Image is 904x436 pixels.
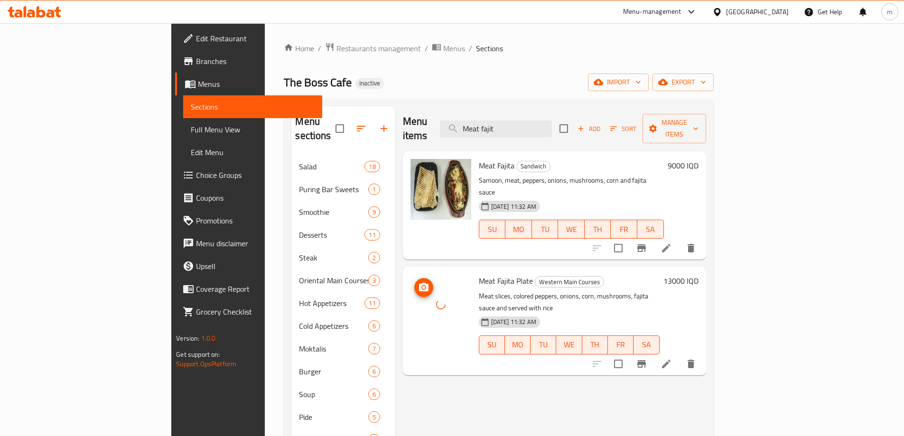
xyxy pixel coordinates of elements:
span: 18 [365,162,379,171]
span: Smoothie [299,206,368,218]
button: TH [582,335,608,354]
p: Meat slices, colored peppers, onions, corn, mushrooms, fajita sauce and served with rice [479,290,660,314]
span: Grocery Checklist [196,306,315,317]
span: WE [560,338,578,352]
span: 11 [365,299,379,308]
span: Desserts [299,229,364,241]
span: 6 [369,367,380,376]
span: Select to update [608,238,628,258]
span: Get support on: [176,348,220,361]
button: FR [608,335,634,354]
span: Coupons [196,192,315,204]
div: items [364,229,380,241]
span: Full Menu View [191,124,315,135]
div: Desserts11 [291,223,395,246]
button: upload picture [414,278,433,297]
input: search [440,121,552,137]
span: Select to update [608,354,628,374]
button: Add [574,121,604,136]
nav: breadcrumb [284,42,713,55]
div: Hot Appetizers11 [291,292,395,315]
button: MO [505,220,532,239]
div: Oriental Main Courses3 [291,269,395,292]
button: SA [634,335,659,354]
span: 7 [369,344,380,353]
p: Samoon, meat, peppers, onions, mushrooms, corn and fajita sauce [479,175,664,198]
a: Upsell [175,255,322,278]
div: items [364,161,380,172]
button: SU [479,220,505,239]
h2: Menu items [403,114,429,143]
span: FR [615,223,634,236]
span: Salad [299,161,364,172]
div: [GEOGRAPHIC_DATA] [726,7,789,17]
span: Sort items [604,121,643,136]
div: Steak [299,252,368,263]
li: / [469,43,472,54]
div: items [368,206,380,218]
span: Menus [198,78,315,90]
span: 6 [369,390,380,399]
button: FR [611,220,637,239]
div: Western Main Courses [535,276,604,288]
div: Smoothie9 [291,201,395,223]
span: TU [536,223,555,236]
span: Sandwich [517,161,550,172]
span: SU [483,338,501,352]
a: Edit menu item [661,242,672,254]
a: Restaurants management [325,42,421,55]
div: Cold Appetizers6 [291,315,395,337]
span: Moktalis [299,343,368,354]
span: Hot Appetizers [299,297,364,309]
a: Sections [183,95,322,118]
span: Sort [610,123,636,134]
a: Menus [432,42,465,55]
span: MO [509,338,527,352]
button: delete [680,353,702,375]
div: items [368,366,380,377]
span: Inactive [355,79,384,87]
span: Burger [299,366,368,377]
span: Puring Bar Sweets [299,184,368,195]
span: Cold Appetizers [299,320,368,332]
span: Add [576,123,602,134]
span: Coverage Report [196,283,315,295]
span: Soup [299,389,368,400]
button: WE [558,220,585,239]
span: SA [641,223,660,236]
span: MO [509,223,528,236]
a: Edit Restaurant [175,27,322,50]
span: [DATE] 11:32 AM [487,317,540,326]
span: Edit Restaurant [196,33,315,44]
span: Oriental Main Courses [299,275,368,286]
img: Meat Fajita [410,159,471,220]
button: Manage items [643,114,706,143]
span: 9 [369,208,380,217]
span: WE [562,223,581,236]
div: Inactive [355,78,384,89]
div: Menu-management [623,6,681,18]
button: SA [637,220,664,239]
span: Pide [299,411,368,423]
button: MO [505,335,531,354]
span: 3 [369,276,380,285]
span: TH [588,223,607,236]
button: WE [556,335,582,354]
span: Western Main Courses [535,277,604,288]
button: export [652,74,714,91]
span: 11 [365,231,379,240]
a: Menu disclaimer [175,232,322,255]
a: Menus [175,73,322,95]
span: TH [586,338,604,352]
a: Grocery Checklist [175,300,322,323]
span: Menus [443,43,465,54]
span: 1 [369,185,380,194]
a: Coverage Report [175,278,322,300]
button: TH [585,220,611,239]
